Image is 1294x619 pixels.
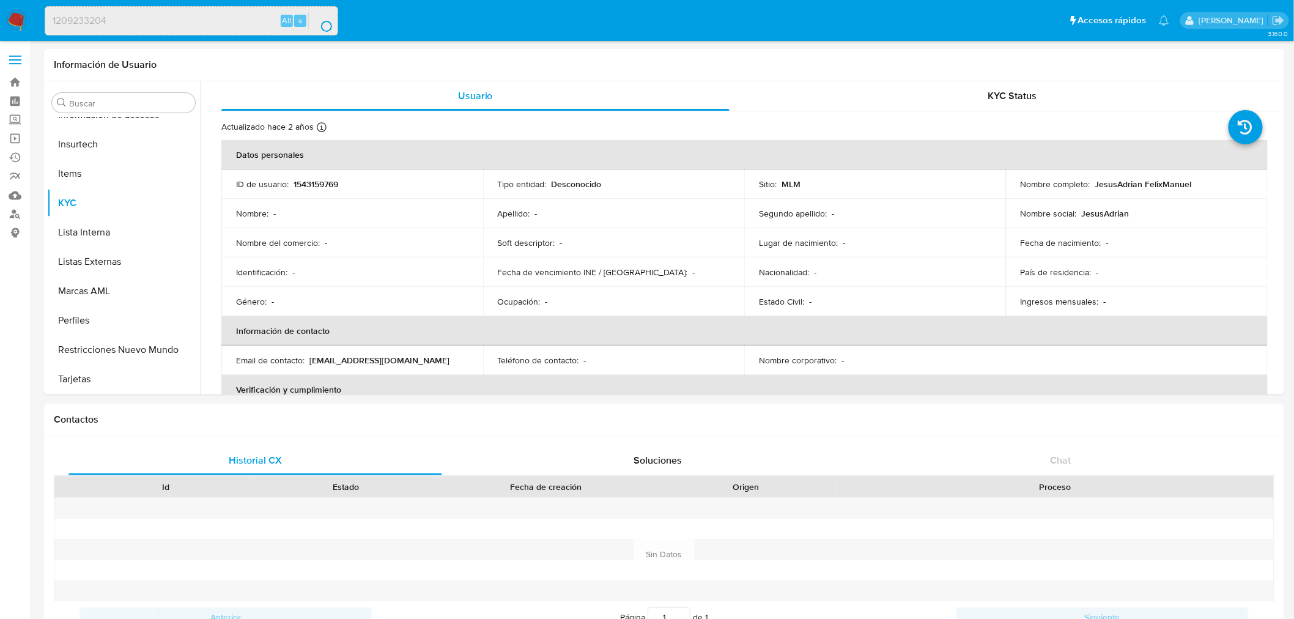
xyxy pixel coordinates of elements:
p: Nombre completo : [1021,179,1090,190]
p: - [832,208,834,219]
p: Fecha de nacimiento : [1021,237,1101,248]
p: - [814,267,816,278]
p: JesusAdrian [1082,208,1129,219]
p: Nacionalidad : [759,267,809,278]
span: Soluciones [634,453,682,467]
p: Género : [236,296,267,307]
span: KYC Status [988,89,1037,103]
p: - [584,355,586,366]
p: País de residencia : [1021,267,1092,278]
a: Notificaciones [1159,15,1169,26]
p: Fecha de vencimiento INE / [GEOGRAPHIC_DATA] : [498,267,688,278]
input: Buscar usuario o caso... [45,13,338,29]
p: - [843,237,845,248]
p: - [1096,267,1099,278]
p: Nombre social : [1021,208,1077,219]
p: [EMAIL_ADDRESS][DOMAIN_NAME] [309,355,449,366]
button: Perfiles [47,306,200,335]
button: Marcas AML [47,276,200,306]
p: Email de contacto : [236,355,305,366]
button: KYC [47,188,200,218]
p: - [272,296,274,307]
p: - [693,267,695,278]
p: - [325,237,327,248]
p: - [841,355,844,366]
p: - [560,237,563,248]
p: - [809,296,812,307]
p: MLM [782,179,800,190]
span: Usuario [458,89,493,103]
span: s [298,15,302,26]
div: Fecha de creación [444,481,648,493]
button: Lista Interna [47,218,200,247]
p: Nombre del comercio : [236,237,320,248]
div: Estado [264,481,427,493]
p: Ingresos mensuales : [1021,296,1099,307]
button: Insurtech [47,130,200,159]
p: Soft descriptor : [498,237,555,248]
p: Identificación : [236,267,287,278]
button: Tarjetas [47,365,200,394]
p: Actualizado hace 2 años [221,121,314,133]
button: Restricciones Nuevo Mundo [47,335,200,365]
a: Salir [1272,14,1285,27]
button: Listas Externas [47,247,200,276]
th: Información de contacto [221,316,1268,346]
p: Sitio : [759,179,777,190]
h1: Información de Usuario [54,59,157,71]
p: Desconocido [552,179,602,190]
span: Alt [282,15,292,26]
p: Tipo entidad : [498,179,547,190]
div: Proceso [845,481,1265,493]
th: Datos personales [221,140,1268,169]
p: - [1106,237,1109,248]
div: Id [84,481,247,493]
p: 1543159769 [294,179,338,190]
button: Buscar [57,98,67,108]
h1: Contactos [54,413,1274,426]
p: JesusAdrian FelixManuel [1095,179,1192,190]
p: Nombre corporativo : [759,355,837,366]
p: - [273,208,276,219]
span: Accesos rápidos [1078,14,1147,27]
p: Nombre : [236,208,268,219]
p: - [535,208,538,219]
button: Items [47,159,200,188]
p: Estado Civil : [759,296,804,307]
p: Teléfono de contacto : [498,355,579,366]
button: search-icon [308,12,333,29]
th: Verificación y cumplimiento [221,375,1268,404]
span: Historial CX [229,453,282,467]
p: ID de usuario : [236,179,289,190]
p: - [292,267,295,278]
input: Buscar [69,98,190,109]
p: Lugar de nacimiento : [759,237,838,248]
div: Origen [665,481,827,493]
span: Chat [1051,453,1071,467]
p: - [1104,296,1106,307]
p: - [545,296,548,307]
p: Ocupación : [498,296,541,307]
p: Apellido : [498,208,530,219]
p: marianathalie.grajeda@mercadolibre.com.mx [1199,15,1268,26]
p: Segundo apellido : [759,208,827,219]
